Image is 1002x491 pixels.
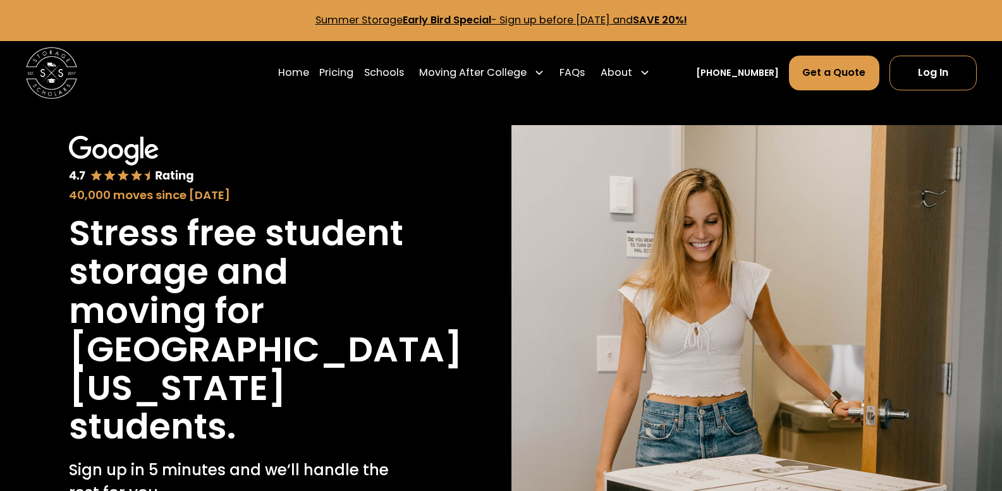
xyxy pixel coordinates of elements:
strong: Early Bird Special [403,13,491,27]
h1: students. [69,407,236,446]
div: 40,000 moves since [DATE] [69,186,422,203]
a: [PHONE_NUMBER] [696,66,779,80]
h1: Stress free student storage and moving for [69,214,422,330]
a: Summer StorageEarly Bird Special- Sign up before [DATE] andSAVE 20%! [315,13,687,27]
a: FAQs [559,55,585,91]
a: Schools [364,55,404,91]
a: Log In [889,56,977,90]
a: Pricing [319,55,353,91]
div: About [601,65,632,80]
img: Storage Scholars main logo [26,47,77,99]
h1: [GEOGRAPHIC_DATA][US_STATE] [69,330,462,408]
a: Get a Quote [789,56,879,90]
a: Home [278,55,309,91]
div: Moving After College [414,55,550,91]
strong: SAVE 20%! [633,13,687,27]
div: About [596,55,656,91]
div: Moving After College [419,65,527,80]
img: Google 4.7 star rating [69,136,194,184]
